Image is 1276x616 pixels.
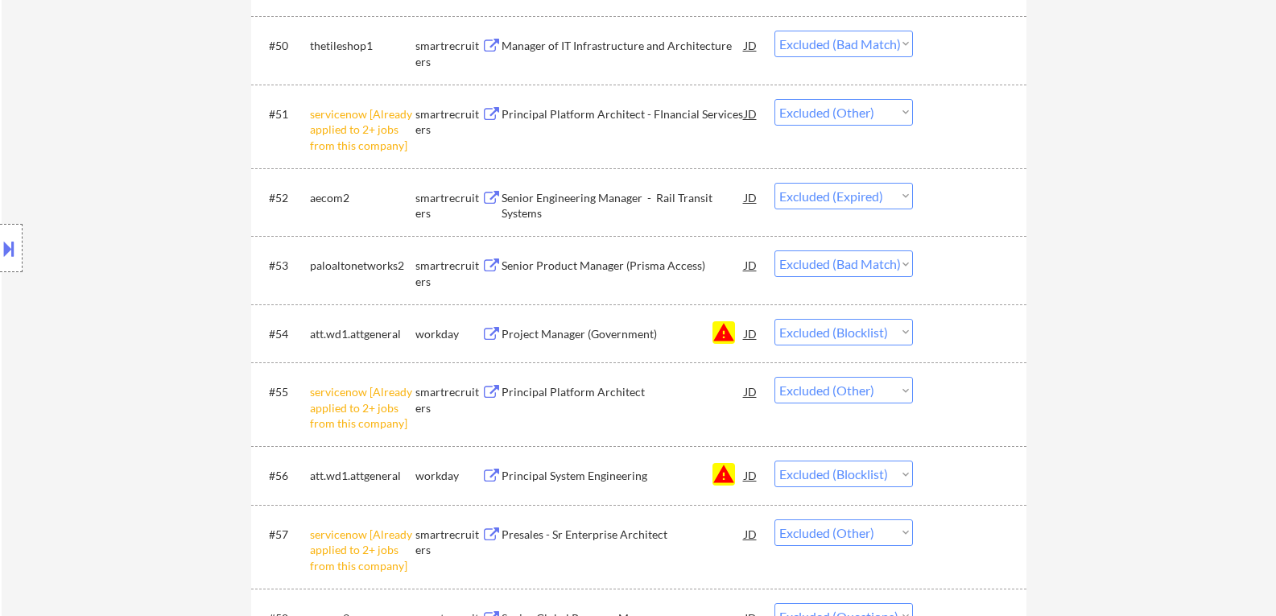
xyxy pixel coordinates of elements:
div: JD [743,99,759,128]
div: JD [743,250,759,279]
div: Manager of IT Infrastructure and Architecture [502,38,745,54]
div: Principal Platform Architect [502,384,745,400]
div: aecom2 [310,190,415,206]
div: smartrecruiters [415,527,481,558]
div: JD [743,461,759,490]
div: servicenow [Already applied to 2+ jobs from this company] [310,527,415,574]
div: smartrecruiters [415,38,481,69]
div: #56 [269,468,297,484]
div: servicenow [Already applied to 2+ jobs from this company] [310,106,415,154]
div: JD [743,31,759,60]
div: smartrecruiters [415,190,481,221]
div: thetileshop1 [310,38,415,54]
div: JD [743,519,759,548]
div: smartrecruiters [415,258,481,289]
div: Project Manager (Government) [502,326,745,342]
div: workday [415,326,481,342]
div: Senior Product Manager (Prisma Access) [502,258,745,274]
div: Principal Platform Architect - FInancial Services [502,106,745,122]
div: workday [415,468,481,484]
div: smartrecruiters [415,384,481,415]
div: Principal System Engineering [502,468,745,484]
div: JD [743,319,759,348]
button: warning [712,321,735,344]
div: att.wd1.attgeneral [310,468,415,484]
div: servicenow [Already applied to 2+ jobs from this company] [310,384,415,432]
div: JD [743,377,759,406]
div: #57 [269,527,297,543]
div: #50 [269,38,297,54]
div: Senior Engineering Manager - Rail Transit Systems [502,190,745,221]
div: Presales - Sr Enterprise Architect [502,527,745,543]
div: paloaltonetworks2 [310,258,415,274]
div: att.wd1.attgeneral [310,326,415,342]
div: JD [743,183,759,212]
div: smartrecruiters [415,106,481,138]
button: warning [712,463,735,486]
